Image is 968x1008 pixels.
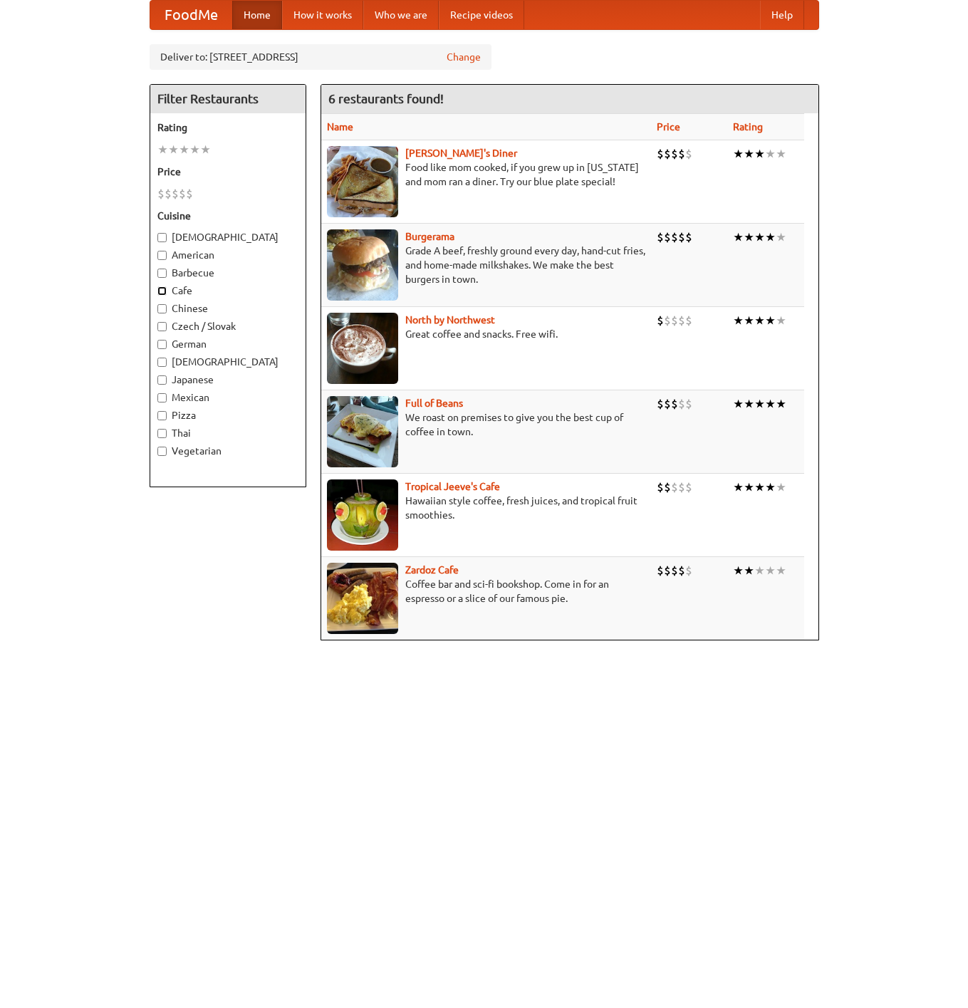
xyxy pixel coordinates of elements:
[157,358,167,367] input: [DEMOGRAPHIC_DATA]
[744,563,754,578] li: ★
[186,186,193,202] li: $
[405,314,495,326] a: North by Northwest
[754,313,765,328] li: ★
[157,284,298,298] label: Cafe
[168,142,179,157] li: ★
[327,121,353,133] a: Name
[157,340,167,349] input: German
[327,396,398,467] img: beans.jpg
[157,429,167,438] input: Thai
[733,313,744,328] li: ★
[405,481,500,492] b: Tropical Jeeve's Cafe
[157,408,298,422] label: Pizza
[744,313,754,328] li: ★
[657,396,664,412] li: $
[363,1,439,29] a: Who we are
[744,229,754,245] li: ★
[327,577,645,606] p: Coffee bar and sci-fi bookshop. Come in for an espresso or a slice of our famous pie.
[405,398,463,409] a: Full of Beans
[405,147,517,159] a: [PERSON_NAME]'s Diner
[157,390,298,405] label: Mexican
[327,244,645,286] p: Grade A beef, freshly ground every day, hand-cut fries, and home-made milkshakes. We make the bes...
[179,142,189,157] li: ★
[157,142,168,157] li: ★
[150,44,491,70] div: Deliver to: [STREET_ADDRESS]
[327,410,645,439] p: We roast on premises to give you the best cup of coffee in town.
[671,146,678,162] li: $
[405,231,454,242] a: Burgerama
[765,396,776,412] li: ★
[760,1,804,29] a: Help
[733,229,744,245] li: ★
[754,146,765,162] li: ★
[744,479,754,495] li: ★
[733,479,744,495] li: ★
[327,160,645,189] p: Food like mom cooked, if you grew up in [US_STATE] and mom ran a diner. Try our blue plate special!
[744,396,754,412] li: ★
[157,186,165,202] li: $
[327,313,398,384] img: north.jpg
[657,479,664,495] li: $
[327,229,398,301] img: burgerama.jpg
[282,1,363,29] a: How it works
[157,444,298,458] label: Vegetarian
[733,121,763,133] a: Rating
[776,563,786,578] li: ★
[754,479,765,495] li: ★
[685,479,692,495] li: $
[172,186,179,202] li: $
[776,229,786,245] li: ★
[671,229,678,245] li: $
[765,313,776,328] li: ★
[685,146,692,162] li: $
[678,479,685,495] li: $
[765,563,776,578] li: ★
[327,327,645,341] p: Great coffee and snacks. Free wifi.
[157,120,298,135] h5: Rating
[157,304,167,313] input: Chinese
[685,563,692,578] li: $
[664,396,671,412] li: $
[157,165,298,179] h5: Price
[664,479,671,495] li: $
[189,142,200,157] li: ★
[678,396,685,412] li: $
[765,479,776,495] li: ★
[754,229,765,245] li: ★
[157,269,167,278] input: Barbecue
[664,563,671,578] li: $
[157,319,298,333] label: Czech / Slovak
[150,1,232,29] a: FoodMe
[157,411,167,420] input: Pizza
[765,146,776,162] li: ★
[754,396,765,412] li: ★
[328,92,444,105] ng-pluralize: 6 restaurants found!
[657,121,680,133] a: Price
[405,564,459,576] a: Zardoz Cafe
[157,426,298,440] label: Thai
[678,563,685,578] li: $
[733,396,744,412] li: ★
[327,563,398,634] img: zardoz.jpg
[671,479,678,495] li: $
[776,146,786,162] li: ★
[157,209,298,223] h5: Cuisine
[685,396,692,412] li: $
[157,322,167,331] input: Czech / Slovak
[157,248,298,262] label: American
[327,494,645,522] p: Hawaiian style coffee, fresh juices, and tropical fruit smoothies.
[664,313,671,328] li: $
[157,230,298,244] label: [DEMOGRAPHIC_DATA]
[157,375,167,385] input: Japanese
[157,286,167,296] input: Cafe
[200,142,211,157] li: ★
[327,479,398,551] img: jeeves.jpg
[678,313,685,328] li: $
[776,313,786,328] li: ★
[157,266,298,280] label: Barbecue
